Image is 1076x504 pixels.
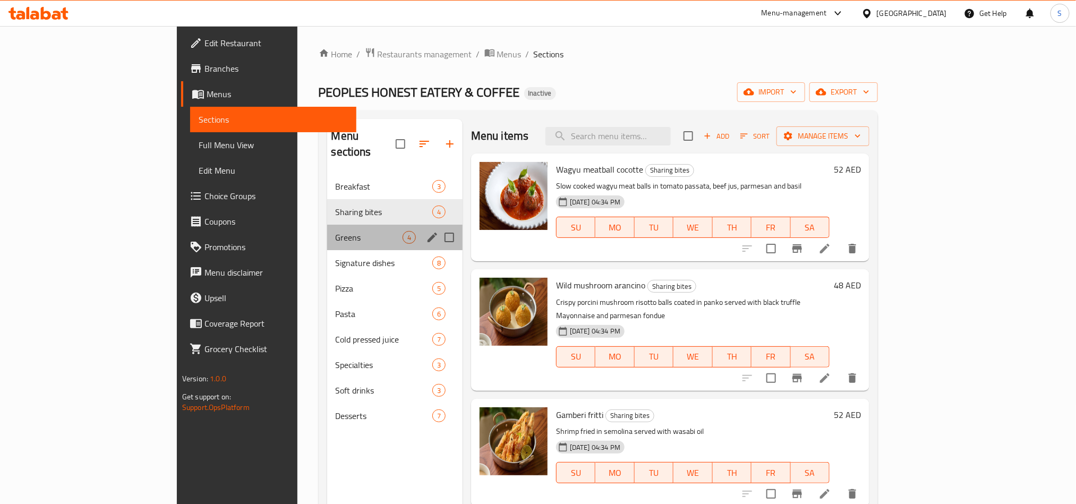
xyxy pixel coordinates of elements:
div: items [403,231,416,244]
p: Shrimp fried in semolina served with wasabi oil [556,425,830,438]
span: 4 [403,233,415,243]
input: search [545,127,671,146]
span: Restaurants management [378,48,472,61]
nav: Menu sections [327,169,463,433]
span: TH [717,220,747,235]
div: Cold pressed juice7 [327,327,463,352]
span: FR [756,220,786,235]
button: edit [424,229,440,245]
span: TU [639,465,669,481]
span: 3 [433,182,445,192]
button: TU [635,346,673,368]
span: Branches [204,62,348,75]
div: items [432,206,446,218]
button: delete [840,365,865,391]
span: [DATE] 04:34 PM [566,326,625,336]
div: Pasta6 [327,301,463,327]
li: / [476,48,480,61]
span: Specialties [336,358,432,371]
span: Pasta [336,307,432,320]
div: Sharing bites [647,280,696,293]
span: Full Menu View [199,139,348,151]
button: MO [595,346,634,368]
a: Upsell [181,285,356,311]
button: FR [752,217,790,238]
div: Sharing bites [605,409,654,422]
div: items [432,180,446,193]
span: Sections [199,113,348,126]
span: Cold pressed juice [336,333,432,346]
span: Sort items [733,128,776,144]
span: Edit Restaurant [204,37,348,49]
a: Coverage Report [181,311,356,336]
span: import [746,86,797,99]
span: Upsell [204,292,348,304]
span: Gamberi fritti [556,407,603,423]
button: TH [713,462,752,483]
span: S [1058,7,1062,19]
span: WE [678,349,708,364]
a: Menus [181,81,356,107]
button: Branch-specific-item [784,365,810,391]
span: Sections [534,48,564,61]
span: Signature dishes [336,257,432,269]
a: Edit menu item [818,372,831,385]
span: Pizza [336,282,432,295]
span: Grocery Checklist [204,343,348,355]
span: Select section [677,125,699,147]
div: Pizza5 [327,276,463,301]
li: / [357,48,361,61]
span: WE [678,465,708,481]
span: SA [795,465,825,481]
span: Greens [336,231,403,244]
button: SU [556,462,595,483]
button: FR [752,462,790,483]
button: import [737,82,805,102]
a: Edit menu item [818,488,831,500]
img: Wagyu meatball cocotte [480,162,548,230]
img: Gamberi fritti [480,407,548,475]
a: Choice Groups [181,183,356,209]
span: Coupons [204,215,348,228]
span: SU [561,220,591,235]
span: 3 [433,386,445,396]
button: WE [673,346,712,368]
span: Breakfast [336,180,432,193]
span: PEOPLES HONEST EATERY & COFFEE [319,80,520,104]
div: [GEOGRAPHIC_DATA] [877,7,947,19]
a: Edit Restaurant [181,30,356,56]
span: 5 [433,284,445,294]
div: Breakfast3 [327,174,463,199]
span: Add item [699,128,733,144]
div: items [432,333,446,346]
button: WE [673,217,712,238]
span: Sharing bites [336,206,432,218]
div: Sharing bites [645,164,694,177]
span: SU [561,465,591,481]
button: Add section [437,131,463,157]
span: Select all sections [389,133,412,155]
span: Menus [207,88,348,100]
button: SA [791,462,830,483]
span: [DATE] 04:34 PM [566,442,625,452]
button: MO [595,217,634,238]
span: Wild mushroom arancino [556,277,645,293]
span: MO [600,465,630,481]
span: Menus [497,48,522,61]
span: SU [561,349,591,364]
span: SA [795,220,825,235]
span: 4 [433,207,445,217]
span: Sort sections [412,131,437,157]
div: Signature dishes8 [327,250,463,276]
span: TU [639,220,669,235]
span: Sharing bites [646,164,694,176]
span: Soft drinks [336,384,432,397]
a: Sections [190,107,356,132]
span: Desserts [336,409,432,422]
h2: Menu items [471,128,529,144]
span: Version: [182,372,208,386]
span: export [818,86,869,99]
span: Get support on: [182,390,231,404]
